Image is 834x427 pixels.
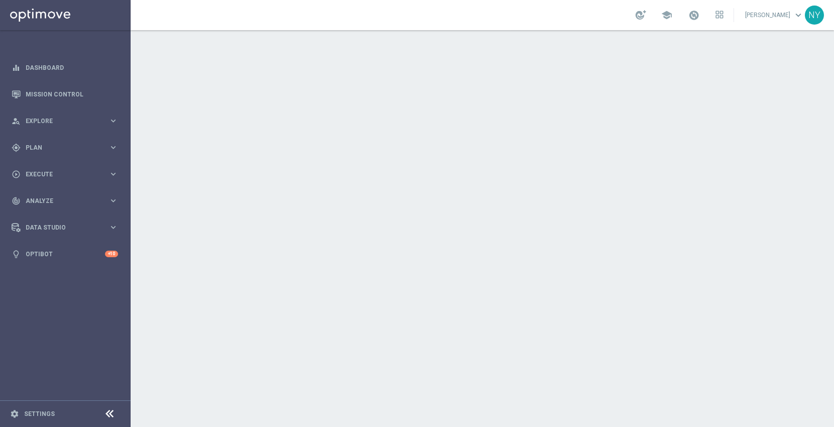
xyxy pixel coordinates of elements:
i: keyboard_arrow_right [109,169,118,179]
i: play_circle_outline [12,170,21,179]
span: school [661,10,672,21]
span: Execute [26,171,109,177]
a: [PERSON_NAME]keyboard_arrow_down [744,8,805,23]
span: keyboard_arrow_down [793,10,804,21]
i: keyboard_arrow_right [109,223,118,232]
span: Explore [26,118,109,124]
span: Plan [26,145,109,151]
a: Optibot [26,241,105,267]
button: track_changes Analyze keyboard_arrow_right [11,197,119,205]
div: Plan [12,143,109,152]
div: Dashboard [12,54,118,81]
div: Execute [12,170,109,179]
div: Explore [12,117,109,126]
i: gps_fixed [12,143,21,152]
i: equalizer [12,63,21,72]
div: Optibot [12,241,118,267]
div: +10 [105,251,118,257]
button: equalizer Dashboard [11,64,119,72]
div: Analyze [12,196,109,205]
i: track_changes [12,196,21,205]
i: keyboard_arrow_right [109,196,118,205]
a: Settings [24,411,55,417]
div: Mission Control [12,81,118,108]
i: person_search [12,117,21,126]
i: settings [10,409,19,418]
i: keyboard_arrow_right [109,143,118,152]
button: play_circle_outline Execute keyboard_arrow_right [11,170,119,178]
i: keyboard_arrow_right [109,116,118,126]
a: Mission Control [26,81,118,108]
button: lightbulb Optibot +10 [11,250,119,258]
button: Mission Control [11,90,119,98]
div: Data Studio [12,223,109,232]
span: Data Studio [26,225,109,231]
i: lightbulb [12,250,21,259]
button: gps_fixed Plan keyboard_arrow_right [11,144,119,152]
button: Data Studio keyboard_arrow_right [11,224,119,232]
button: person_search Explore keyboard_arrow_right [11,117,119,125]
span: Analyze [26,198,109,204]
div: NY [805,6,824,25]
a: Dashboard [26,54,118,81]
